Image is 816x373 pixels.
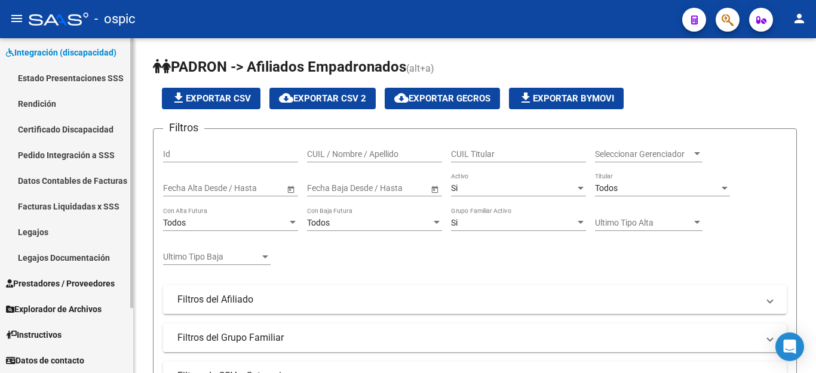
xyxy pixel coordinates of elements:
span: Prestadores / Proveedores [6,277,115,290]
button: Exportar GECROS [385,88,500,109]
mat-panel-title: Filtros del Grupo Familiar [177,331,758,344]
button: Open calendar [428,183,441,195]
span: Si [451,218,458,227]
mat-icon: file_download [519,91,533,105]
input: End date [354,183,413,193]
input: End date [210,183,269,193]
span: Todos [595,183,618,193]
button: Exportar CSV 2 [269,88,376,109]
mat-icon: menu [10,11,24,26]
span: Explorador de Archivos [6,303,102,316]
span: Exportar CSV 2 [279,93,366,104]
span: Exportar Bymovi [519,93,614,104]
input: Start date [307,183,344,193]
span: PADRON -> Afiliados Empadronados [153,58,406,75]
button: Open calendar [284,183,297,195]
span: Ultimo Tipo Baja [163,252,260,262]
span: Seleccionar Gerenciador [595,149,692,159]
span: Todos [307,218,330,227]
mat-icon: cloud_download [394,91,409,105]
span: Si [451,183,458,193]
span: (alt+a) [406,63,434,74]
span: Exportar CSV [171,93,251,104]
mat-icon: person [792,11,806,26]
button: Exportar Bymovi [509,88,624,109]
mat-icon: cloud_download [279,91,293,105]
span: Instructivos [6,328,62,341]
mat-panel-title: Filtros del Afiliado [177,293,758,306]
input: Start date [163,183,200,193]
span: Exportar GECROS [394,93,490,104]
span: - ospic [94,6,136,32]
span: Todos [163,218,186,227]
span: Datos de contacto [6,354,84,367]
mat-icon: file_download [171,91,186,105]
span: Integración (discapacidad) [6,46,116,59]
mat-expansion-panel-header: Filtros del Grupo Familiar [163,323,787,352]
span: Ultimo Tipo Alta [595,218,692,228]
button: Exportar CSV [162,88,260,109]
h3: Filtros [163,119,204,136]
mat-expansion-panel-header: Filtros del Afiliado [163,285,787,314]
div: Open Intercom Messenger [775,332,804,361]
